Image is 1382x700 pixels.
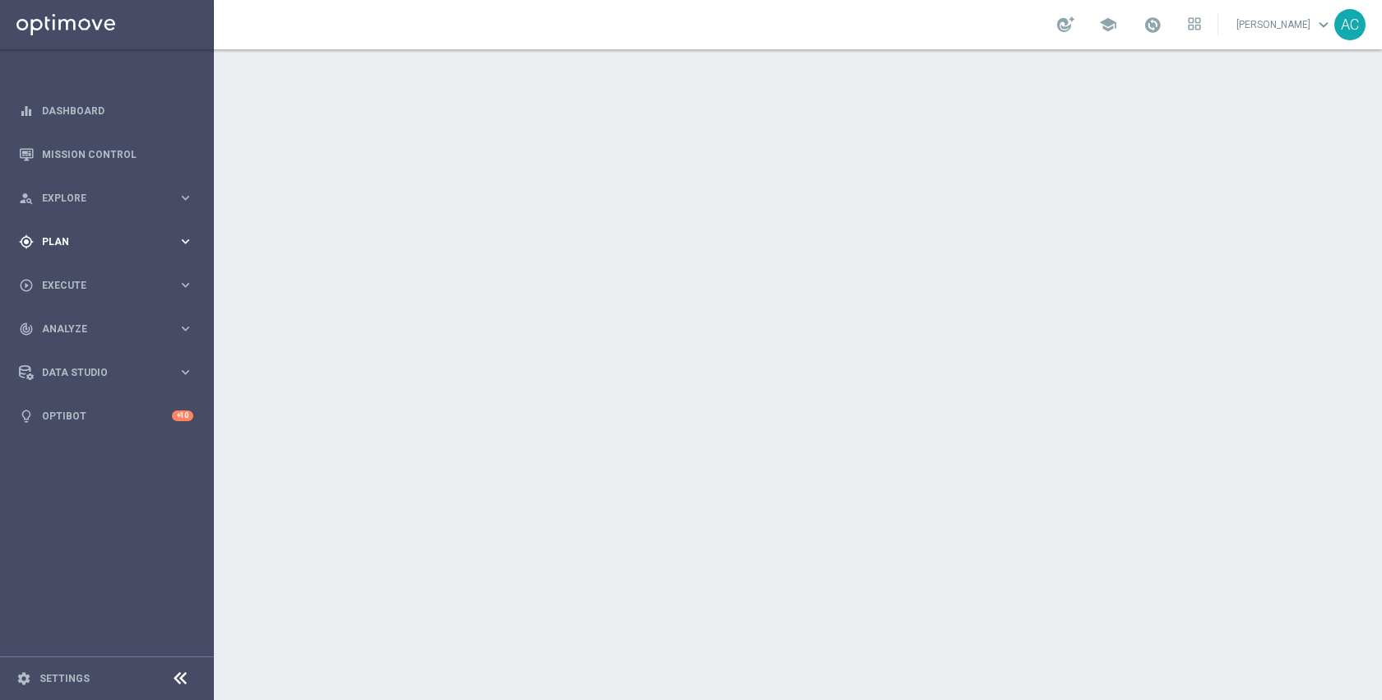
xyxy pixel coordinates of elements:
i: keyboard_arrow_right [178,190,193,206]
i: keyboard_arrow_right [178,277,193,293]
a: Settings [39,674,90,684]
div: Execute [19,278,178,293]
span: Execute [42,280,178,290]
i: play_circle_outline [19,278,34,293]
div: +10 [172,410,193,421]
div: Optibot [19,394,193,438]
span: Explore [42,193,178,203]
button: person_search Explore keyboard_arrow_right [18,192,194,205]
button: Data Studio keyboard_arrow_right [18,366,194,379]
i: keyboard_arrow_right [178,321,193,336]
i: lightbulb [19,409,34,424]
div: AC [1334,9,1366,40]
div: Analyze [19,322,178,336]
a: Dashboard [42,89,193,132]
a: Mission Control [42,132,193,176]
span: Analyze [42,324,178,334]
div: Mission Control [19,132,193,176]
button: gps_fixed Plan keyboard_arrow_right [18,235,194,248]
a: [PERSON_NAME]keyboard_arrow_down [1235,12,1334,37]
span: Plan [42,237,178,247]
i: keyboard_arrow_right [178,234,193,249]
i: equalizer [19,104,34,118]
i: settings [16,671,31,686]
span: keyboard_arrow_down [1315,16,1333,34]
a: Optibot [42,394,172,438]
div: Plan [19,234,178,249]
i: keyboard_arrow_right [178,364,193,380]
div: Dashboard [19,89,193,132]
span: Data Studio [42,368,178,378]
i: person_search [19,191,34,206]
button: equalizer Dashboard [18,104,194,118]
div: Explore [19,191,178,206]
i: track_changes [19,322,34,336]
button: play_circle_outline Execute keyboard_arrow_right [18,279,194,292]
span: school [1099,16,1117,34]
div: Data Studio [19,365,178,380]
i: gps_fixed [19,234,34,249]
button: lightbulb Optibot +10 [18,410,194,423]
button: Mission Control [18,148,194,161]
button: track_changes Analyze keyboard_arrow_right [18,322,194,336]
